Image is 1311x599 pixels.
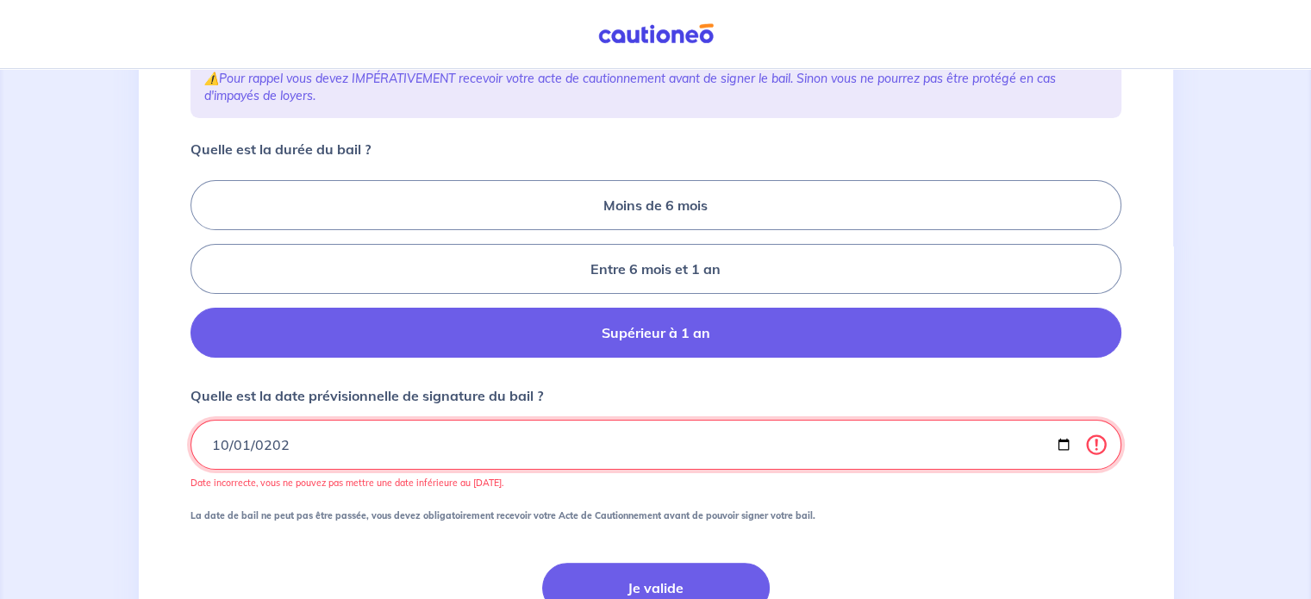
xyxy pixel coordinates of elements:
em: Pour rappel vous devez IMPÉRATIVEMENT recevoir votre acte de cautionnement avant de signer le bai... [204,71,1056,103]
img: Cautioneo [591,23,721,45]
label: Entre 6 mois et 1 an [190,244,1121,294]
p: ⚠️ [204,70,1108,104]
p: Date incorrecte, vous ne pouvez pas mettre une date inférieure au [DATE]. [190,477,1121,489]
label: Moins de 6 mois [190,180,1121,230]
strong: La date de bail ne peut pas être passée, vous devez obligatoirement recevoir votre Acte de Cautio... [190,509,815,521]
input: contract-date-placeholder [190,420,1121,470]
label: Supérieur à 1 an [190,308,1121,358]
p: Quelle est la date prévisionnelle de signature du bail ? [190,385,543,406]
p: Quelle est la durée du bail ? [190,139,371,159]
